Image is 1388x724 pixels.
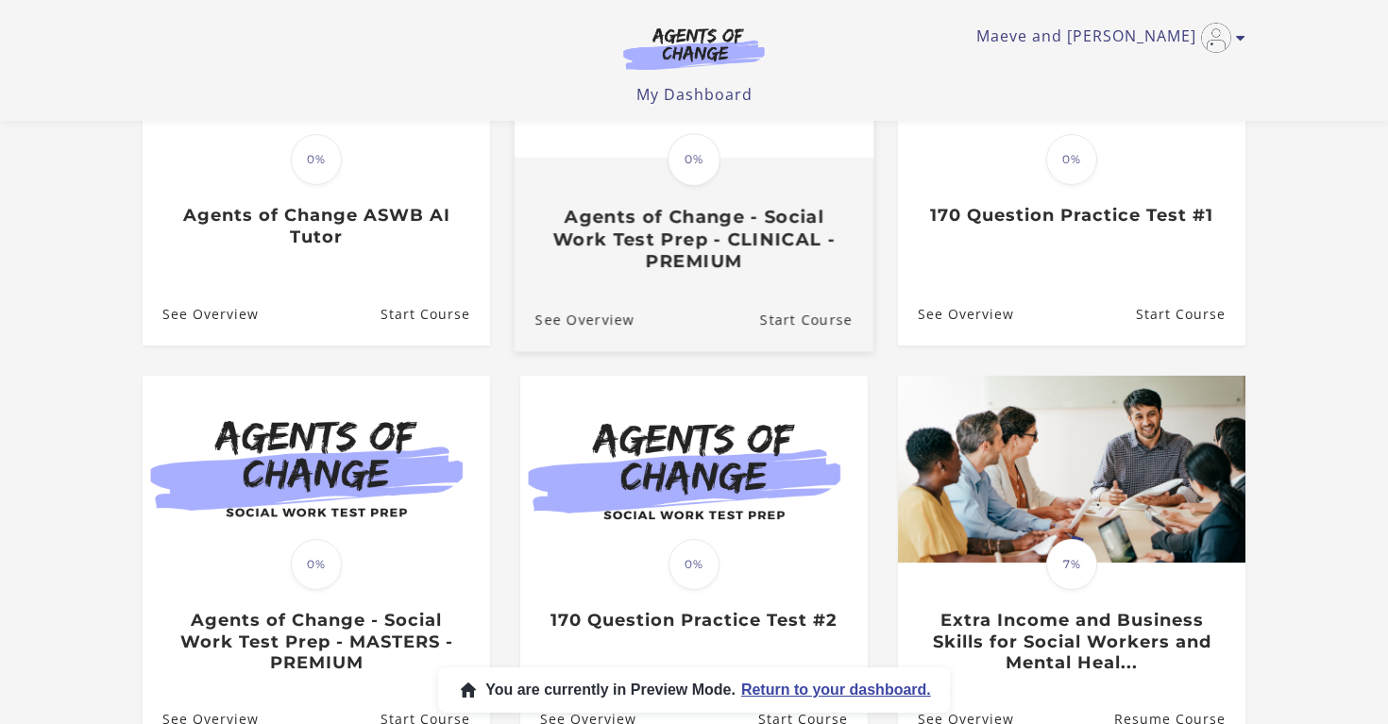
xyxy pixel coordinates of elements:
button: You are currently in Preview Mode.Return to your dashboard. [438,667,950,713]
a: My Dashboard [636,84,753,105]
a: Agents of Change - Social Work Test Prep - CLINICAL - PREMIUM: Resume Course [760,288,873,351]
span: 0% [669,539,719,590]
img: Agents of Change Logo [603,26,785,70]
a: Agents of Change - Social Work Test Prep - CLINICAL - PREMIUM: See Overview [515,288,635,351]
h3: 170 Question Practice Test #2 [540,610,847,631]
span: 0% [291,539,342,590]
h3: Agents of Change ASWB AI Tutor [162,205,469,247]
span: 7% [1046,539,1097,590]
h3: 170 Question Practice Test #1 [918,205,1225,227]
a: Agents of Change ASWB AI Tutor: See Overview [143,284,259,345]
span: Return to your dashboard. [741,682,931,699]
a: 170 Question Practice Test #1: See Overview [898,284,1014,345]
h3: Agents of Change - Social Work Test Prep - CLINICAL - PREMIUM [535,207,853,273]
h3: Agents of Change - Social Work Test Prep - MASTERS - PREMIUM [162,610,469,674]
span: 0% [1046,134,1097,185]
span: 0% [668,133,720,186]
h3: Extra Income and Business Skills for Social Workers and Mental Heal... [918,610,1225,674]
a: Toggle menu [976,23,1236,53]
a: 170 Question Practice Test #1: Resume Course [1136,284,1245,345]
a: Agents of Change ASWB AI Tutor: Resume Course [381,284,490,345]
span: 0% [291,134,342,185]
